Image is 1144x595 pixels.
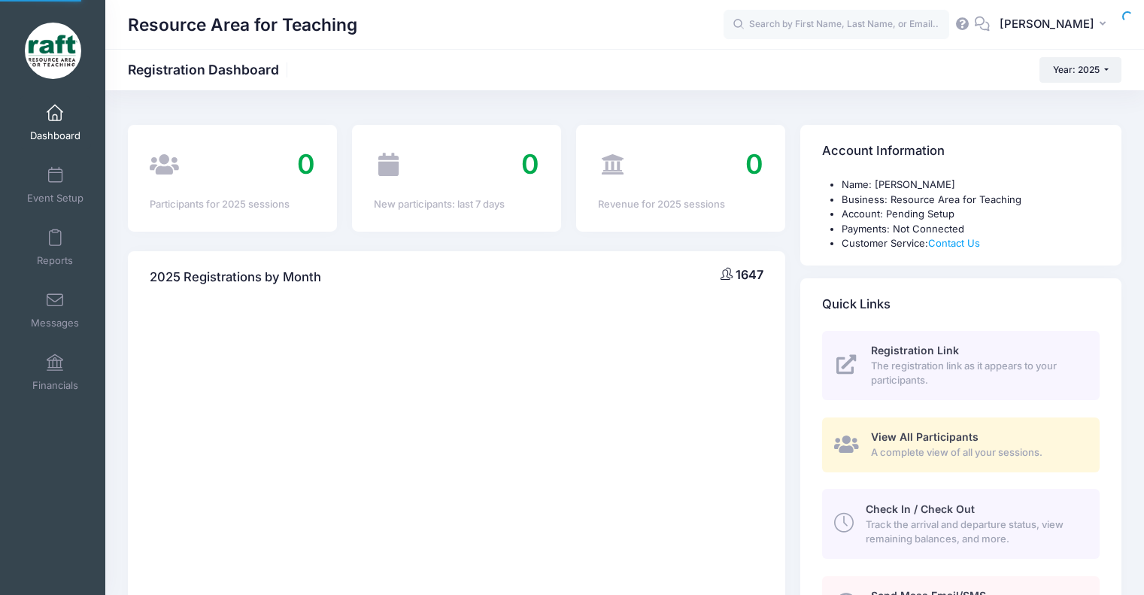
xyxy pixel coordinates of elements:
span: Registration Link [871,344,959,357]
a: Event Setup [20,159,91,211]
div: Participants for 2025 sessions [150,197,315,212]
li: Name: [PERSON_NAME] [842,178,1100,193]
a: View All Participants A complete view of all your sessions. [822,417,1100,472]
h4: 2025 Registrations by Month [150,256,321,299]
span: View All Participants [871,430,979,443]
li: Customer Service: [842,236,1100,251]
button: Year: 2025 [1039,57,1121,83]
a: Messages [20,284,91,336]
button: [PERSON_NAME] [990,8,1121,42]
span: 0 [745,147,763,181]
a: Contact Us [928,237,980,249]
span: The registration link as it appears to your participants. [871,359,1082,388]
span: Year: 2025 [1053,64,1100,75]
a: Financials [20,346,91,399]
a: Registration Link The registration link as it appears to your participants. [822,331,1100,400]
input: Search by First Name, Last Name, or Email... [724,10,949,40]
a: Reports [20,221,91,274]
span: 0 [521,147,539,181]
h4: Quick Links [822,283,891,326]
li: Account: Pending Setup [842,207,1100,222]
span: Track the arrival and departure status, view remaining balances, and more. [866,518,1082,547]
a: Dashboard [20,96,91,149]
span: 1647 [736,267,763,282]
h1: Resource Area for Teaching [128,8,357,42]
h4: Account Information [822,130,945,173]
span: Reports [37,254,73,267]
li: Business: Resource Area for Teaching [842,193,1100,208]
h1: Registration Dashboard [128,62,292,77]
span: A complete view of all your sessions. [871,445,1082,460]
span: Dashboard [30,129,80,142]
span: Financials [32,379,78,392]
span: Event Setup [27,192,83,205]
a: Check In / Check Out Track the arrival and departure status, view remaining balances, and more. [822,489,1100,558]
img: Resource Area for Teaching [25,23,81,79]
li: Payments: Not Connected [842,222,1100,237]
span: 0 [297,147,315,181]
div: New participants: last 7 days [374,197,539,212]
div: Revenue for 2025 sessions [598,197,763,212]
span: Check In / Check Out [866,502,975,515]
span: Messages [31,317,79,329]
span: [PERSON_NAME] [1000,16,1094,32]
